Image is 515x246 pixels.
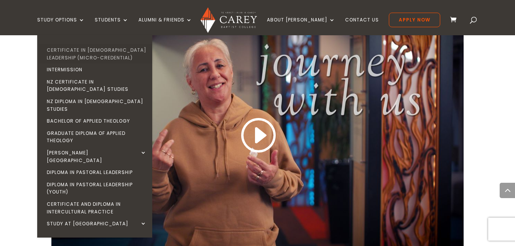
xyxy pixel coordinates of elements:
[39,64,154,76] a: Intermission
[267,17,335,35] a: About [PERSON_NAME]
[39,218,154,230] a: Study at [GEOGRAPHIC_DATA]
[39,198,154,218] a: Certificate and Diploma in Intercultural Practice
[39,166,154,179] a: Diploma in Pastoral Leadership
[201,7,257,33] img: Carey Baptist College
[389,13,440,27] a: Apply Now
[39,115,154,127] a: Bachelor of Applied Theology
[39,95,154,115] a: NZ Diploma in [DEMOGRAPHIC_DATA] Studies
[138,17,192,35] a: Alumni & Friends
[39,76,154,95] a: NZ Certificate in [DEMOGRAPHIC_DATA] Studies
[39,179,154,198] a: Diploma in Pastoral Leadership (Youth)
[39,127,154,147] a: Graduate Diploma of Applied Theology
[345,17,379,35] a: Contact Us
[95,17,128,35] a: Students
[39,147,154,166] a: [PERSON_NAME][GEOGRAPHIC_DATA]
[37,17,85,35] a: Study Options
[39,44,154,64] a: Certificate in [DEMOGRAPHIC_DATA] Leadership (Micro-credential)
